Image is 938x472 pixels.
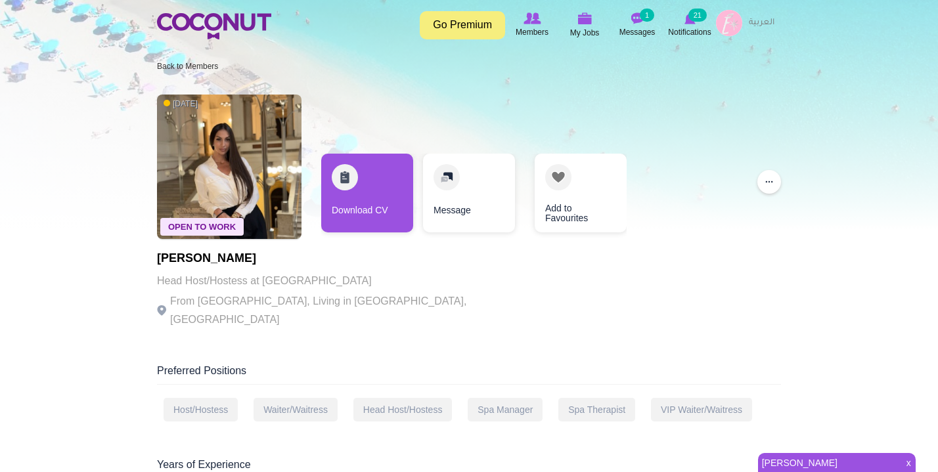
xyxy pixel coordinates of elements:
[640,9,654,22] small: 1
[535,154,627,232] a: Add to Favourites
[631,12,644,24] img: Messages
[758,454,899,472] a: [PERSON_NAME]
[157,272,518,290] p: Head Host/Hostess at [GEOGRAPHIC_DATA]
[668,26,711,39] span: Notifications
[157,62,218,71] a: Back to Members
[254,398,338,421] div: Waiter/Waitress
[902,454,916,472] span: x
[558,10,611,41] a: My Jobs My Jobs
[757,170,781,194] button: ...
[423,154,515,232] a: Message
[525,154,617,239] div: 3 / 3
[321,154,413,239] div: 1 / 3
[157,252,518,265] h1: [PERSON_NAME]
[619,26,656,39] span: Messages
[684,12,696,24] img: Notifications
[524,12,541,24] img: Browse Members
[420,11,505,39] a: Go Premium
[742,10,781,36] a: العربية
[157,13,271,39] img: Home
[611,10,663,40] a: Messages Messages 1
[157,292,518,329] p: From [GEOGRAPHIC_DATA], Living in [GEOGRAPHIC_DATA], [GEOGRAPHIC_DATA]
[353,398,453,421] div: Head Host/Hostess
[651,398,752,421] div: VIP Waiter/Waitress
[688,9,707,22] small: 21
[157,364,781,385] div: Preferred Positions
[468,398,543,421] div: Spa Manager
[164,398,238,421] div: Host/Hostess
[506,10,558,40] a: Browse Members Members
[516,26,548,39] span: Members
[663,10,716,40] a: Notifications Notifications 21
[577,12,592,24] img: My Jobs
[423,154,515,239] div: 2 / 3
[570,26,600,39] span: My Jobs
[558,398,635,421] div: Spa Therapist
[321,154,413,232] a: Download CV
[160,218,244,236] span: Open To Work
[164,98,198,110] span: [DATE]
